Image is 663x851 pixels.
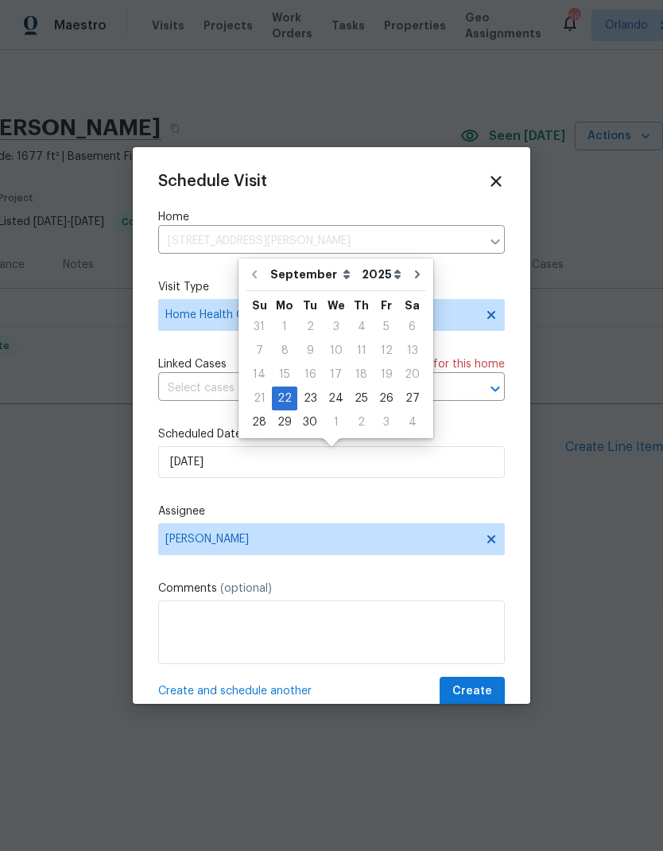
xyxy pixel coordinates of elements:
div: Thu Sep 18 2025 [349,363,374,387]
div: 13 [399,340,425,362]
div: Thu Sep 04 2025 [349,315,374,339]
label: Visit Type [158,279,505,295]
div: Thu Sep 11 2025 [349,339,374,363]
label: Assignee [158,503,505,519]
label: Comments [158,581,505,596]
div: Sun Sep 07 2025 [246,339,272,363]
div: 20 [399,363,425,386]
div: Tue Sep 02 2025 [297,315,323,339]
div: Thu Sep 25 2025 [349,387,374,410]
div: 24 [323,387,349,410]
div: Thu Oct 02 2025 [349,410,374,434]
div: 4 [349,316,374,338]
abbr: Tuesday [303,300,317,311]
div: 15 [272,363,297,386]
div: 27 [399,387,425,410]
div: 5 [374,316,399,338]
div: Tue Sep 30 2025 [297,410,323,434]
div: 11 [349,340,374,362]
div: 2 [297,316,323,338]
select: Month [266,262,358,286]
div: Sun Sep 28 2025 [246,410,272,434]
abbr: Friday [381,300,392,311]
label: Home [158,209,505,225]
div: 18 [349,363,374,386]
div: Fri Sep 12 2025 [374,339,399,363]
div: 23 [297,387,323,410]
div: Tue Sep 16 2025 [297,363,323,387]
div: Fri Sep 19 2025 [374,363,399,387]
button: Go to next month [405,258,429,290]
span: Close [487,173,505,190]
span: Schedule Visit [158,173,267,189]
span: [PERSON_NAME] [165,533,477,546]
div: Mon Sep 01 2025 [272,315,297,339]
div: Wed Oct 01 2025 [323,410,349,434]
input: Select cases [158,376,460,401]
div: 3 [374,411,399,433]
div: 25 [349,387,374,410]
div: Fri Sep 26 2025 [374,387,399,410]
div: Wed Sep 10 2025 [323,339,349,363]
div: Sun Sep 21 2025 [246,387,272,410]
span: Linked Cases [158,356,227,372]
div: 7 [246,340,272,362]
div: 2 [349,411,374,433]
button: Open [484,378,506,400]
div: Sat Sep 27 2025 [399,387,425,410]
label: Scheduled Date [158,426,505,442]
button: Create [440,677,505,706]
div: 3 [323,316,349,338]
div: 9 [297,340,323,362]
span: (optional) [220,583,272,594]
div: 6 [399,316,425,338]
span: Create and schedule another [158,683,312,699]
div: Sun Sep 14 2025 [246,363,272,387]
input: Enter in an address [158,229,481,254]
div: 4 [399,411,425,433]
div: Fri Oct 03 2025 [374,410,399,434]
div: Mon Sep 29 2025 [272,410,297,434]
div: Fri Sep 05 2025 [374,315,399,339]
abbr: Wednesday [328,300,345,311]
div: Mon Sep 15 2025 [272,363,297,387]
abbr: Thursday [354,300,369,311]
div: Wed Sep 24 2025 [323,387,349,410]
div: 14 [246,363,272,386]
div: 10 [323,340,349,362]
abbr: Sunday [252,300,267,311]
div: Wed Sep 03 2025 [323,315,349,339]
div: Sat Sep 20 2025 [399,363,425,387]
div: 30 [297,411,323,433]
div: 28 [246,411,272,433]
div: Sun Aug 31 2025 [246,315,272,339]
div: 16 [297,363,323,386]
abbr: Monday [276,300,293,311]
div: 1 [272,316,297,338]
div: 21 [246,387,272,410]
div: Wed Sep 17 2025 [323,363,349,387]
div: Sat Oct 04 2025 [399,410,425,434]
div: 8 [272,340,297,362]
div: 19 [374,363,399,386]
div: 29 [272,411,297,433]
div: 17 [323,363,349,386]
div: Tue Sep 09 2025 [297,339,323,363]
div: 26 [374,387,399,410]
div: Sat Sep 06 2025 [399,315,425,339]
span: Home Health Checkup [165,307,475,323]
div: Sat Sep 13 2025 [399,339,425,363]
div: 1 [323,411,349,433]
input: M/D/YYYY [158,446,505,478]
div: 31 [246,316,272,338]
button: Go to previous month [242,258,266,290]
div: Tue Sep 23 2025 [297,387,323,410]
div: 22 [272,387,297,410]
span: Create [452,682,492,701]
div: Mon Sep 08 2025 [272,339,297,363]
div: Mon Sep 22 2025 [272,387,297,410]
abbr: Saturday [405,300,420,311]
div: 12 [374,340,399,362]
select: Year [358,262,405,286]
